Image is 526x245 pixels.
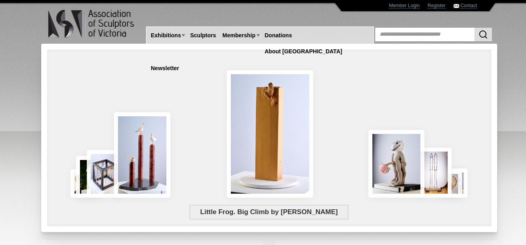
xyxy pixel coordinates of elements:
img: Search [478,30,488,39]
img: Rising Tides [114,112,171,198]
a: Exhibitions [148,28,184,43]
a: Register [428,3,446,9]
img: Contact ASV [454,4,459,8]
img: Let There Be Light [368,130,425,198]
img: Little Frog. Big Climb [227,70,313,198]
a: About [GEOGRAPHIC_DATA] [262,44,346,59]
a: Member Login [389,3,420,9]
a: Contact [460,3,477,9]
img: Swingers [415,148,452,198]
img: Waiting together for the Home coming [447,168,468,198]
span: Little Frog. Big Climb by [PERSON_NAME] [190,205,348,219]
a: Membership [219,28,258,43]
a: Sculptors [187,28,219,43]
a: Donations [262,28,295,43]
img: logo.png [48,8,136,40]
a: Newsletter [148,61,182,76]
